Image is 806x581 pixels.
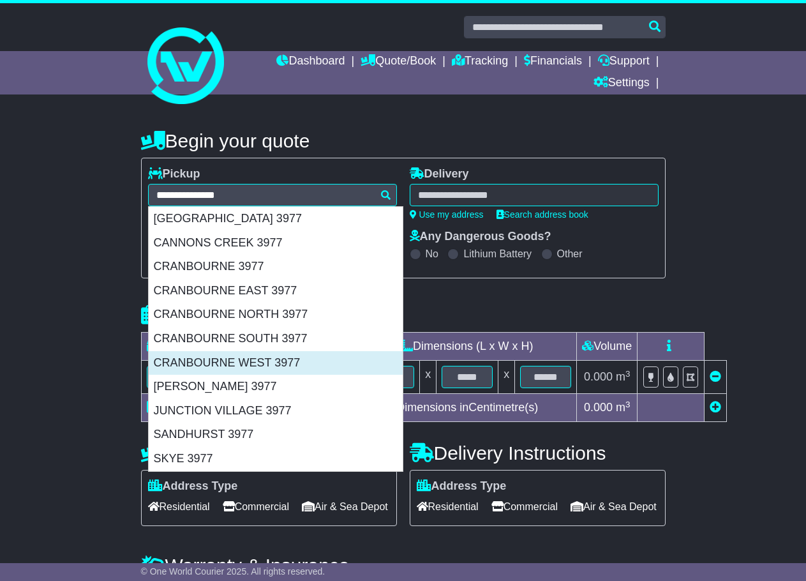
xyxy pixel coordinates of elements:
[358,333,577,361] td: Dimensions (L x W x H)
[141,442,397,464] h4: Pickup Instructions
[410,209,484,220] a: Use my address
[710,370,721,383] a: Remove this item
[149,375,403,399] div: [PERSON_NAME] 3977
[584,370,613,383] span: 0.000
[149,351,403,375] div: CRANBOURNE WEST 3977
[148,479,238,494] label: Address Type
[625,400,631,409] sup: 3
[420,361,437,394] td: x
[463,248,532,260] label: Lithium Battery
[141,566,325,577] span: © One World Courier 2025. All rights reserved.
[141,305,301,326] h4: Package details |
[557,248,583,260] label: Other
[498,361,515,394] td: x
[149,447,403,471] div: SKYE 3977
[426,248,438,260] label: No
[361,51,436,73] a: Quote/Book
[616,401,631,414] span: m
[141,130,666,151] h4: Begin your quote
[223,497,289,517] span: Commercial
[141,555,666,576] h4: Warranty & Insurance
[149,255,403,279] div: CRANBOURNE 3977
[148,167,200,181] label: Pickup
[625,369,631,379] sup: 3
[593,73,650,94] a: Settings
[491,497,558,517] span: Commercial
[496,209,588,220] a: Search address book
[571,497,657,517] span: Air & Sea Depot
[149,327,403,351] div: CRANBOURNE SOUTH 3977
[276,51,345,73] a: Dashboard
[141,394,248,422] td: Total
[710,401,721,414] a: Add new item
[577,333,638,361] td: Volume
[524,51,582,73] a: Financials
[149,231,403,255] div: CANNONS CREEK 3977
[598,51,650,73] a: Support
[149,399,403,423] div: JUNCTION VILLAGE 3977
[149,423,403,447] div: SANDHURST 3977
[149,279,403,303] div: CRANBOURNE EAST 3977
[141,333,248,361] td: Type
[452,51,508,73] a: Tracking
[616,370,631,383] span: m
[149,303,403,327] div: CRANBOURNE NORTH 3977
[410,442,666,464] h4: Delivery Instructions
[410,167,469,181] label: Delivery
[148,497,210,517] span: Residential
[358,394,577,422] td: Dimensions in Centimetre(s)
[148,184,397,206] typeahead: Please provide city
[584,401,613,414] span: 0.000
[410,230,551,244] label: Any Dangerous Goods?
[302,497,388,517] span: Air & Sea Depot
[417,479,507,494] label: Address Type
[149,207,403,231] div: [GEOGRAPHIC_DATA] 3977
[417,497,479,517] span: Residential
